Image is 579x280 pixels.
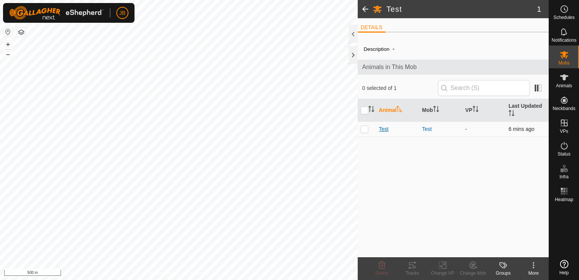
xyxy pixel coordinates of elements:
span: Notifications [552,38,576,42]
h2: Test [387,5,537,14]
app-display-virtual-paddock-transition: - [465,126,467,132]
span: 1 [537,3,541,15]
span: Help [559,271,569,275]
span: Schedules [553,15,574,20]
th: Mob [419,99,462,122]
th: VP [462,99,505,122]
span: - [390,42,397,55]
button: – [3,50,13,59]
div: Change VP [427,270,458,277]
span: Neckbands [552,106,575,111]
span: Animals in This Mob [362,63,544,72]
button: Map Layers [17,28,26,37]
a: Contact Us [186,270,209,277]
img: Gallagher Logo [9,6,104,20]
p-sorticon: Activate to sort [368,107,374,113]
span: 27 Sept 2025, 8:40 pm [509,126,534,132]
div: Change Mob [458,270,488,277]
p-sorticon: Activate to sort [396,107,402,113]
input: Search (S) [438,80,530,96]
span: JB [119,9,125,17]
span: Status [557,152,570,156]
span: Mobs [559,61,570,65]
a: Privacy Policy [149,270,177,277]
div: Tracks [397,270,427,277]
span: 0 selected of 1 [362,84,438,92]
span: Test [379,125,389,133]
div: Groups [488,270,518,277]
span: VPs [560,129,568,134]
p-sorticon: Activate to sort [433,107,439,113]
label: Description [364,46,390,52]
th: Last Updated [505,99,549,122]
span: Heatmap [555,197,573,202]
span: Animals [556,83,572,88]
button: Reset Map [3,27,13,36]
div: More [518,270,549,277]
span: Delete [376,271,389,276]
li: DETAILS [358,24,385,33]
div: Test [422,125,459,133]
p-sorticon: Activate to sort [473,107,479,113]
p-sorticon: Activate to sort [509,111,515,117]
a: Help [549,257,579,278]
span: Infra [559,175,568,179]
th: Animal [376,99,419,122]
button: + [3,40,13,49]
